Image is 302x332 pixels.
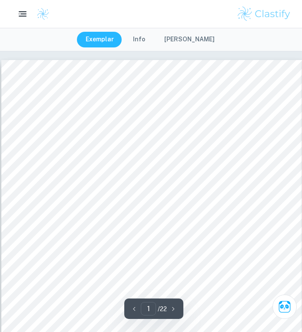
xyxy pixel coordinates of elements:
img: Clastify logo [37,7,50,20]
button: [PERSON_NAME] [156,32,223,47]
img: Clastify logo [236,5,292,23]
button: Ask Clai [272,295,297,319]
a: Clastify logo [31,7,50,20]
p: / 22 [158,304,167,314]
button: Exemplar [77,32,123,47]
button: Info [124,32,154,47]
